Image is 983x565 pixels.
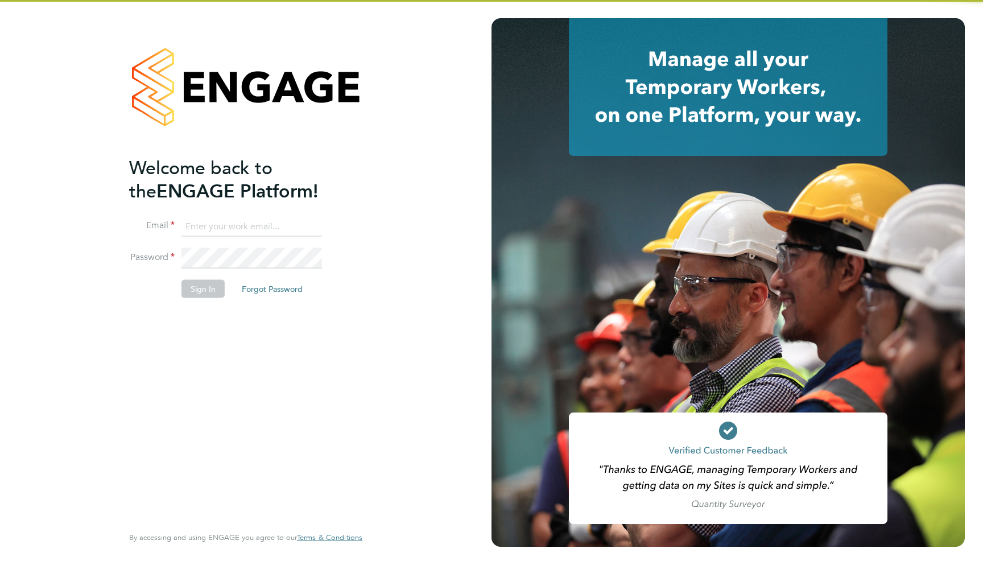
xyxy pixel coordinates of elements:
label: Password [129,251,175,263]
span: By accessing and using ENGAGE you agree to our [129,533,362,542]
h2: ENGAGE Platform! [129,156,351,203]
input: Enter your work email... [181,216,322,237]
span: Terms & Conditions [297,533,362,542]
a: Terms & Conditions [297,533,362,542]
button: Forgot Password [233,280,312,298]
span: Welcome back to the [129,156,272,202]
label: Email [129,220,175,232]
button: Sign In [181,280,225,298]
